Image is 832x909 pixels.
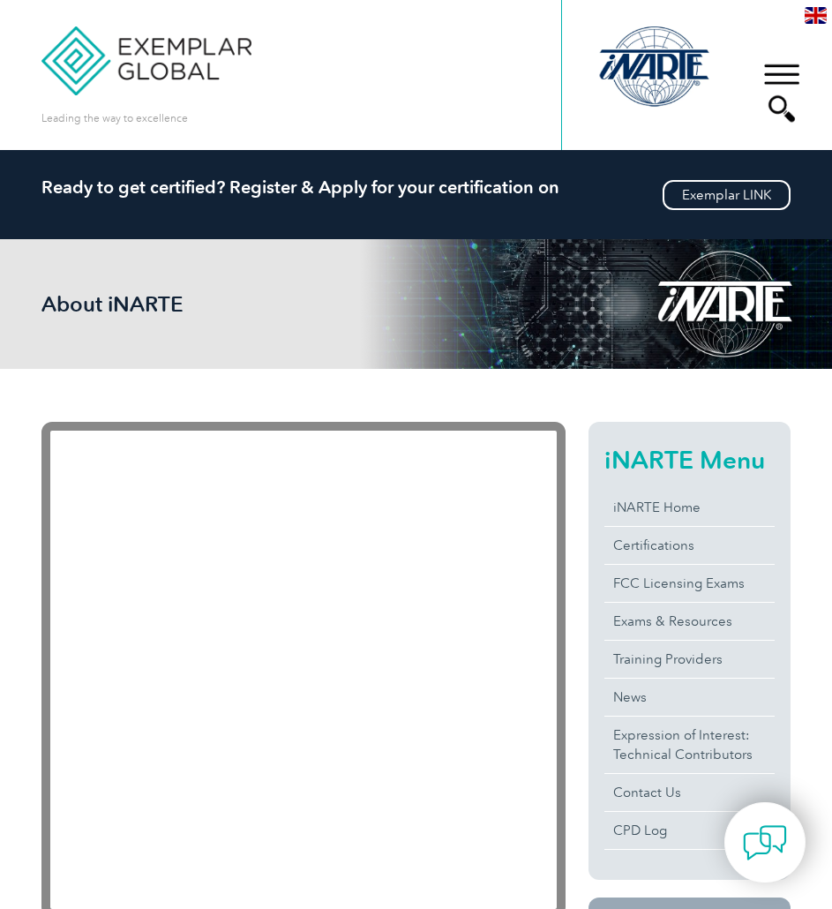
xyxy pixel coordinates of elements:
[604,489,774,526] a: iNARTE Home
[604,603,774,640] a: Exams & Resources
[604,774,774,811] a: Contact Us
[604,812,774,849] a: CPD Log
[41,109,188,128] p: Leading the way to excellence
[41,292,306,316] h2: About iNARTE
[604,527,774,564] a: Certifications
[604,565,774,602] a: FCC Licensing Exams
[41,177,791,198] h2: Ready to get certified? Register & Apply for your certification on
[604,446,774,474] h2: iNARTE Menu
[604,679,774,716] a: News
[663,180,791,210] a: Exemplar LINK
[805,7,827,24] img: en
[604,641,774,678] a: Training Providers
[743,821,787,865] img: contact-chat.png
[604,717,774,773] a: Expression of Interest:Technical Contributors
